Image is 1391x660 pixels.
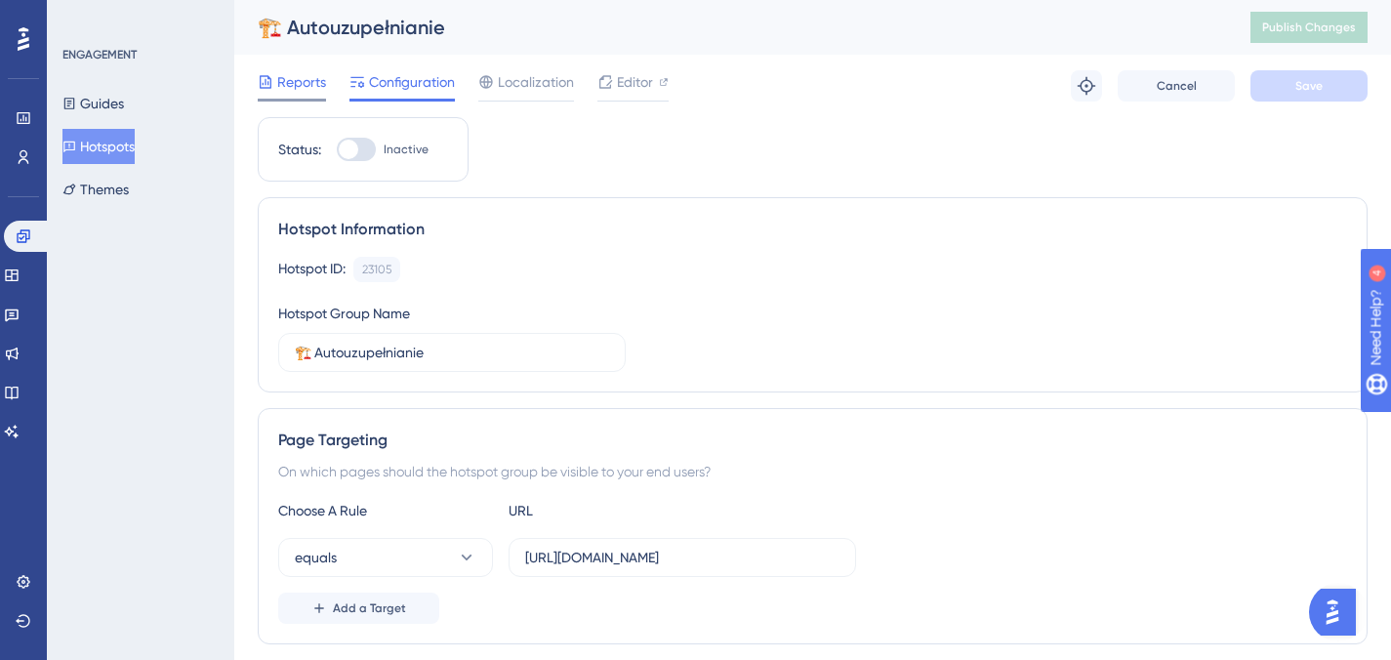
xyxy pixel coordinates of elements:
button: Hotspots [62,129,135,164]
span: Need Help? [46,5,122,28]
div: Hotspot Group Name [278,302,410,325]
iframe: UserGuiding AI Assistant Launcher [1309,583,1368,641]
span: Localization [498,70,574,94]
div: Page Targeting [278,429,1347,452]
div: 4 [136,10,142,25]
div: URL [509,499,723,522]
button: Publish Changes [1250,12,1368,43]
span: Reports [277,70,326,94]
span: Editor [617,70,653,94]
span: Cancel [1157,78,1197,94]
div: Hotspot Information [278,218,1347,241]
div: 23105 [362,262,391,277]
button: Save [1250,70,1368,102]
div: ENGAGEMENT [62,47,137,62]
button: Add a Target [278,593,439,624]
div: On which pages should the hotspot group be visible to your end users? [278,460,1347,483]
div: 🏗️ Autouzupełnianie [258,14,1202,41]
div: Hotspot ID: [278,257,346,282]
div: Choose A Rule [278,499,493,522]
button: equals [278,538,493,577]
span: Publish Changes [1262,20,1356,35]
button: Themes [62,172,129,207]
button: Cancel [1118,70,1235,102]
input: yourwebsite.com/path [525,547,839,568]
span: Configuration [369,70,455,94]
span: Save [1295,78,1323,94]
span: Inactive [384,142,429,157]
span: Add a Target [333,600,406,616]
span: equals [295,546,337,569]
input: Type your Hotspot Group Name here [295,342,609,363]
div: Status: [278,138,321,161]
button: Guides [62,86,124,121]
